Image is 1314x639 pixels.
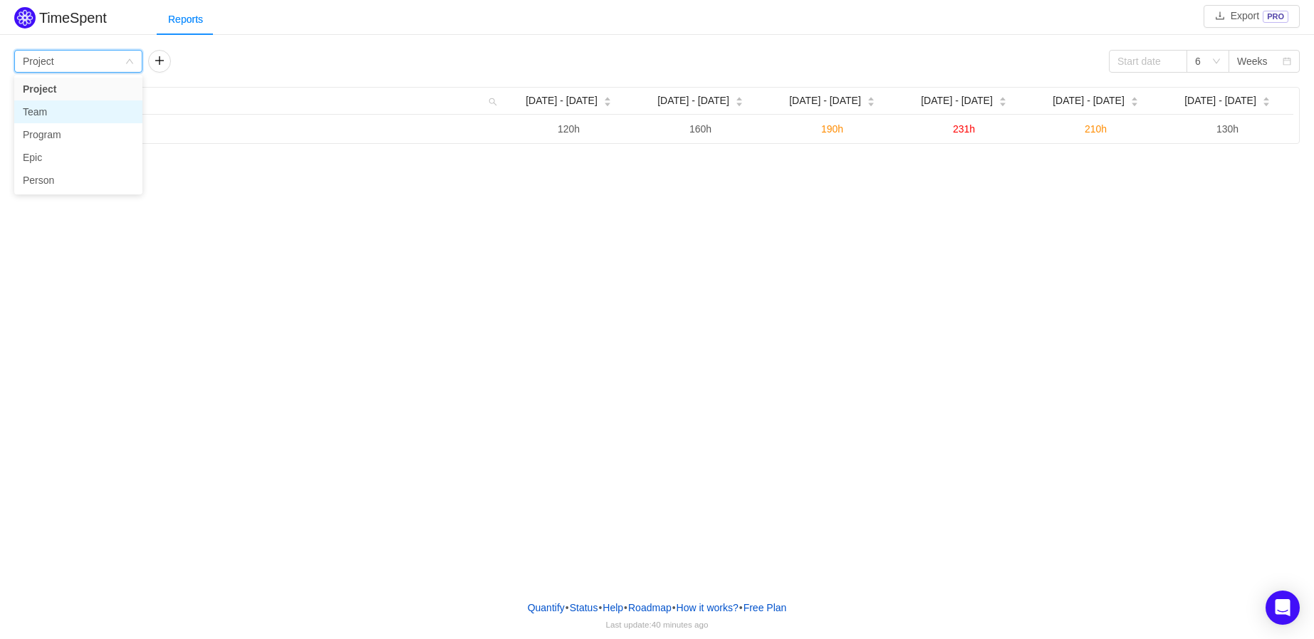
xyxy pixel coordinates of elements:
span: 40 minutes ago [652,620,709,629]
h2: TimeSpent [39,10,107,26]
i: icon: caret-down [1130,100,1138,105]
span: 130h [1216,123,1239,135]
i: icon: caret-down [735,100,743,105]
i: icon: caret-down [867,100,875,105]
li: Person [14,169,142,192]
span: • [739,602,743,613]
div: Weeks [1237,51,1268,72]
i: icon: caret-down [1262,100,1270,105]
span: 231h [953,123,975,135]
div: 6 [1195,51,1201,72]
span: [DATE] - [DATE] [789,93,861,108]
li: Project [14,78,142,100]
button: How it works? [676,597,739,618]
div: Sort [1130,95,1139,105]
span: 190h [821,123,843,135]
button: icon: plus [148,50,171,73]
i: icon: calendar [1283,57,1291,67]
span: • [565,602,569,613]
span: [DATE] - [DATE] [657,93,729,108]
span: • [624,602,627,613]
i: icon: caret-up [735,95,743,100]
div: Sort [1262,95,1271,105]
div: Open Intercom Messenger [1266,591,1300,625]
i: icon: caret-up [603,95,611,100]
div: Sort [735,95,744,105]
div: Sort [998,95,1007,105]
i: icon: caret-up [1130,95,1138,100]
span: [DATE] - [DATE] [1053,93,1125,108]
div: Reports [157,4,214,36]
span: 120h [558,123,580,135]
i: icon: down [1212,57,1221,67]
span: • [672,602,676,613]
input: Start date [1109,50,1187,73]
span: [DATE] - [DATE] [921,93,993,108]
div: Project [23,51,54,72]
img: Quantify logo [14,7,36,28]
i: icon: caret-up [867,95,875,100]
span: [DATE] - [DATE] [1184,93,1256,108]
span: 210h [1085,123,1107,135]
a: Status [569,597,599,618]
li: Program [14,123,142,146]
li: Epic [14,146,142,169]
i: icon: search [483,88,503,114]
li: Team [14,100,142,123]
span: • [598,602,602,613]
a: Help [602,597,624,618]
a: Roadmap [627,597,672,618]
i: icon: down [125,57,134,67]
div: Sort [603,95,612,105]
button: Free Plan [743,597,788,618]
a: Quantify [527,597,565,618]
span: [DATE] - [DATE] [526,93,598,108]
i: icon: caret-down [998,100,1006,105]
span: 160h [689,123,711,135]
button: icon: downloadExportPRO [1204,5,1300,28]
i: icon: caret-up [1262,95,1270,100]
i: icon: caret-up [998,95,1006,100]
div: Sort [867,95,875,105]
span: Last update: [606,620,709,629]
i: icon: caret-down [603,100,611,105]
